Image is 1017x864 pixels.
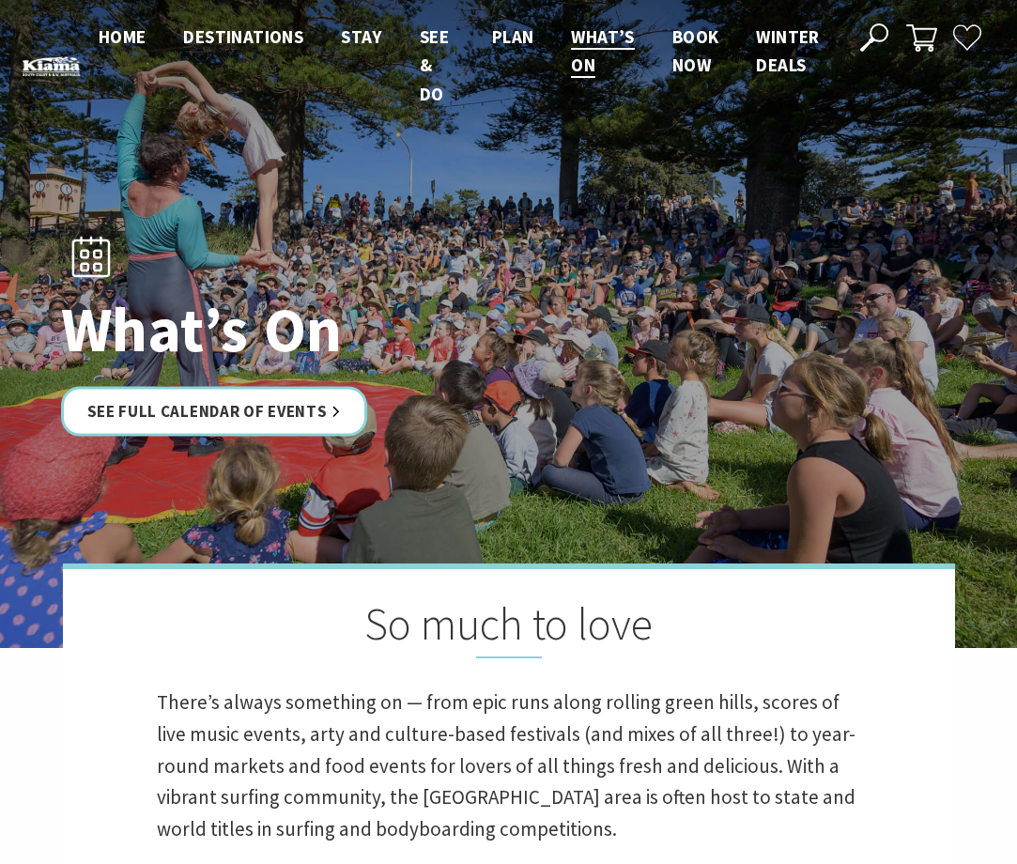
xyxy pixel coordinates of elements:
span: Book now [672,25,719,76]
span: Home [99,25,146,48]
span: Destinations [183,25,303,48]
nav: Main Menu [80,23,839,108]
h2: So much to love [157,597,861,658]
img: Kiama Logo [23,56,80,76]
span: Plan [492,25,534,48]
span: Stay [341,25,382,48]
span: What’s On [571,25,634,76]
p: There’s always something on — from epic runs along rolling green hills, scores of live music even... [157,687,861,844]
span: See & Do [420,25,449,105]
span: Winter Deals [756,25,819,76]
h1: What’s On [61,295,592,363]
a: See Full Calendar of Events [61,386,368,436]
